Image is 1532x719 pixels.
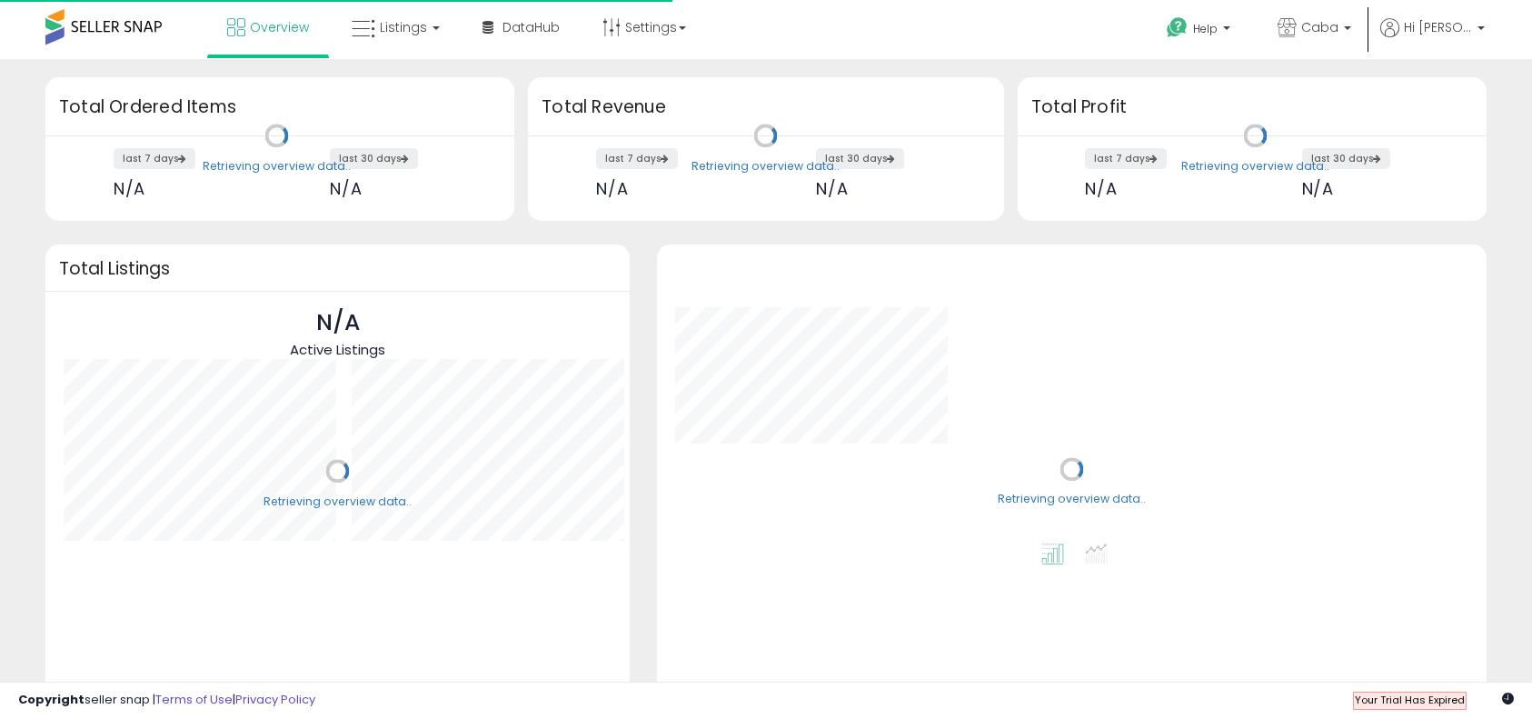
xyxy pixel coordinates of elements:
div: Retrieving overview data.. [691,158,840,175]
div: Retrieving overview data.. [203,158,351,175]
div: Retrieving overview data.. [264,494,412,510]
span: DataHub [502,18,560,36]
span: Listings [380,18,427,36]
a: Help [1152,3,1248,59]
div: seller snap | | [18,692,315,709]
strong: Copyright [18,691,85,708]
div: Retrieving overview data.. [998,492,1146,508]
i: Get Help [1166,16,1189,39]
span: Help [1193,21,1218,36]
div: Retrieving overview data.. [1181,158,1329,175]
span: Hi [PERSON_NAME] [1404,18,1472,36]
a: Hi [PERSON_NAME] [1380,18,1485,59]
span: Caba [1301,18,1338,36]
span: Overview [250,18,309,36]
